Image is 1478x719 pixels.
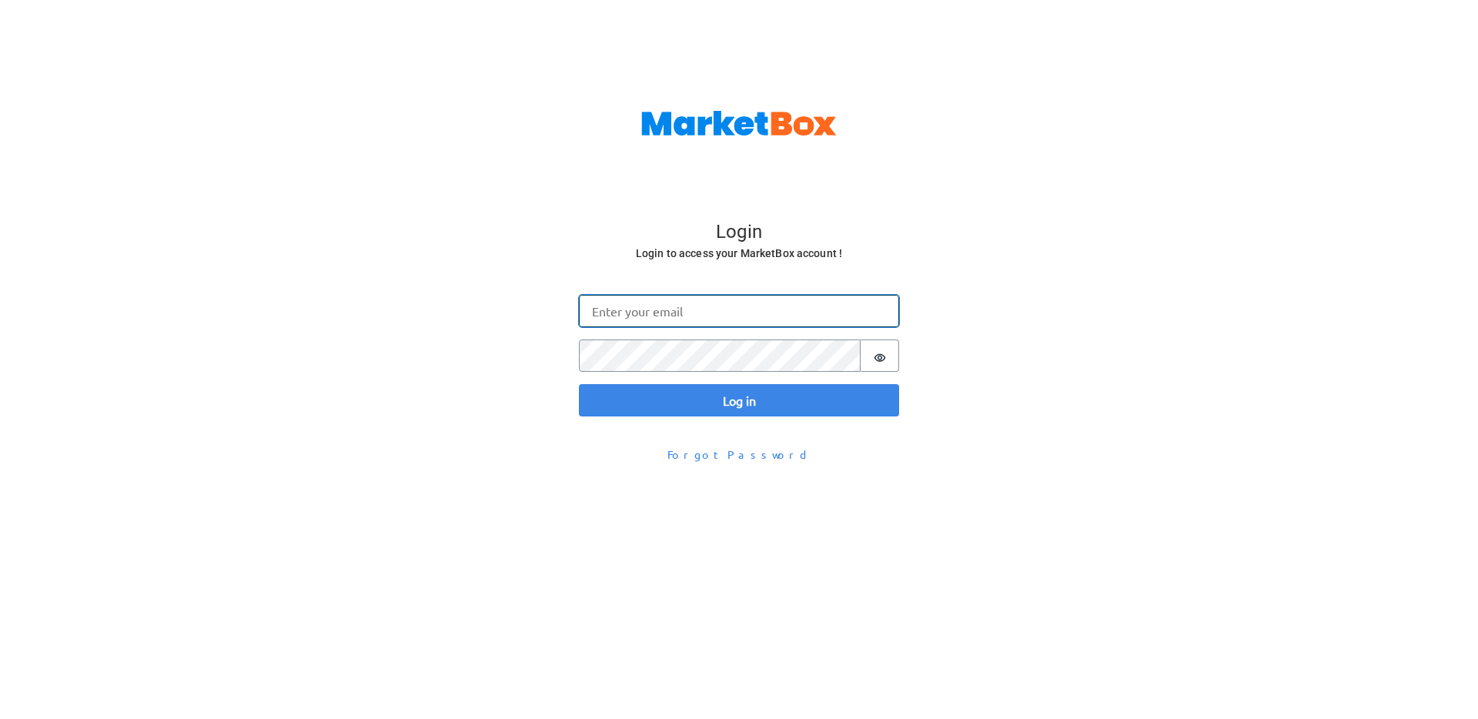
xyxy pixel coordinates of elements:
[580,244,898,263] h6: Login to access your MarketBox account !
[641,111,837,135] img: MarketBox logo
[579,295,899,327] input: Enter your email
[657,441,821,468] button: Forgot Password
[861,339,899,372] button: Show password
[579,384,899,416] button: Log in
[580,221,898,244] h4: Login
